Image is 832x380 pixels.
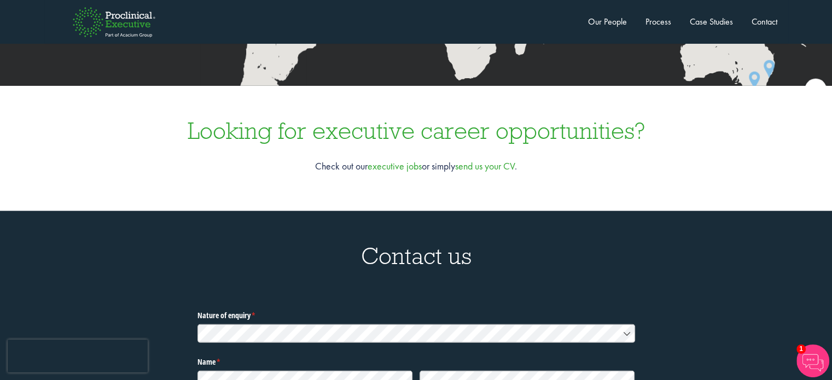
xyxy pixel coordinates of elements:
[752,16,777,27] a: Contact
[11,119,821,143] h3: Looking for executive career opportunities?
[690,16,733,27] a: Case Studies
[11,159,821,173] p: Check out our or simply .
[796,344,806,354] span: 1
[197,306,635,320] label: Nature of enquiry
[455,160,515,172] a: send us your CV
[8,244,824,268] h3: Contact us
[368,160,422,172] a: executive jobs
[588,16,627,27] a: Our People
[8,340,148,372] iframe: reCAPTCHA
[805,79,827,101] button: Map camera controls
[197,353,635,367] legend: Name
[645,16,671,27] a: Process
[796,344,829,377] img: Chatbot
